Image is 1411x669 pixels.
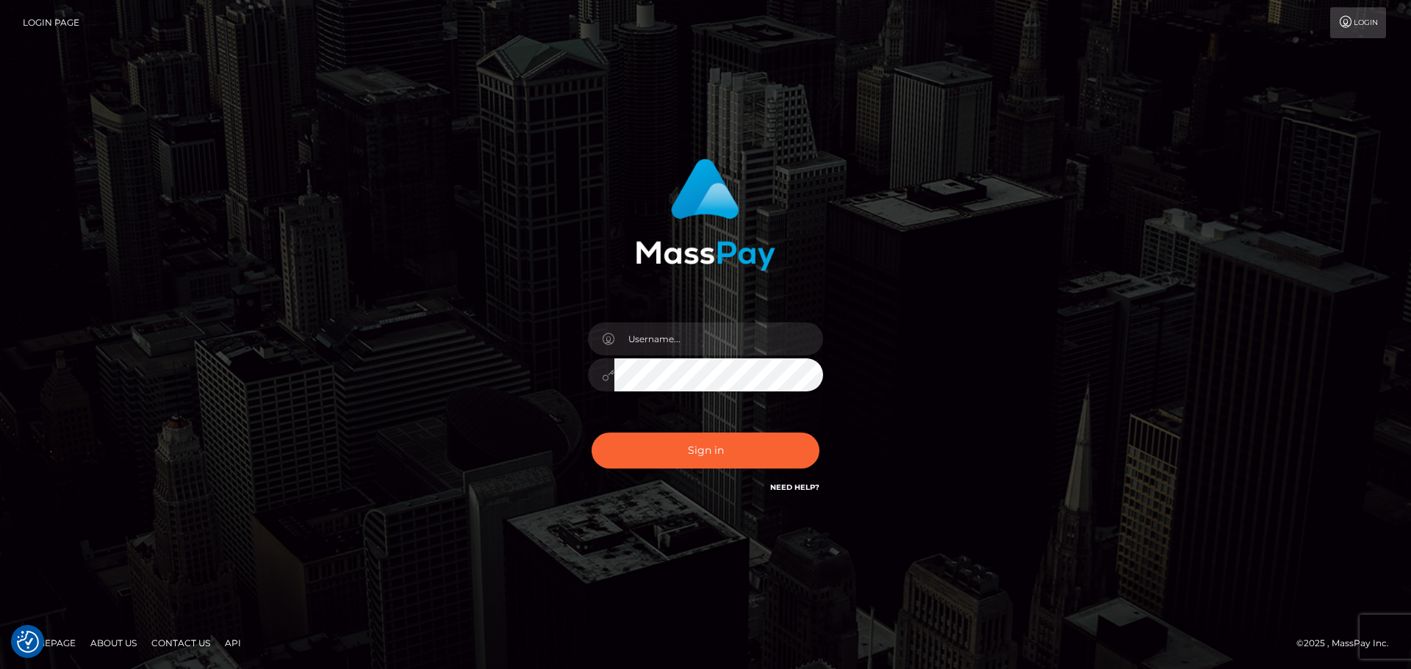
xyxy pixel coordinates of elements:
[146,632,216,654] a: Contact Us
[770,482,819,492] a: Need Help?
[23,7,79,38] a: Login Page
[16,632,82,654] a: Homepage
[1330,7,1386,38] a: Login
[1296,635,1400,651] div: © 2025 , MassPay Inc.
[85,632,143,654] a: About Us
[592,433,819,469] button: Sign in
[219,632,247,654] a: API
[17,631,39,653] img: Revisit consent button
[636,159,775,271] img: MassPay Login
[614,322,823,355] input: Username...
[17,631,39,653] button: Consent Preferences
